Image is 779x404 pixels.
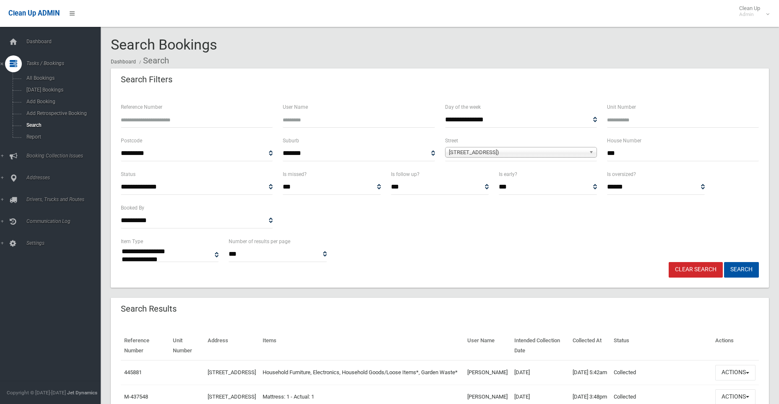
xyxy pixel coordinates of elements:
label: Is follow up? [391,170,419,179]
span: Clean Up ADMIN [8,9,60,17]
label: Item Type [121,237,143,246]
span: [DATE] Bookings [24,87,100,93]
label: House Number [607,136,641,145]
td: [DATE] [511,360,569,385]
label: Reference Number [121,102,162,112]
a: Dashboard [111,59,136,65]
label: Booked By [121,203,144,212]
small: Admin [739,11,760,18]
label: Suburb [283,136,299,145]
a: 445881 [124,369,142,375]
header: Search Results [111,301,187,317]
span: Communication Log [24,218,107,224]
td: Household Furniture, Electronics, Household Goods/Loose Items*, Garden Waste* [259,360,464,385]
td: [DATE] 5:42am [569,360,610,385]
span: Add Retrospective Booking [24,110,100,116]
label: Day of the week [445,102,481,112]
li: Search [137,53,169,68]
span: Drivers, Trucks and Routes [24,197,107,202]
span: Dashboard [24,39,107,45]
a: Clear Search [669,262,723,278]
label: Is missed? [283,170,307,179]
span: Search [24,122,100,128]
button: Search [724,262,759,278]
th: Status [610,331,712,360]
label: Street [445,136,458,145]
span: Tasks / Bookings [24,60,107,66]
button: Actions [715,365,756,380]
th: Unit Number [169,331,204,360]
a: [STREET_ADDRESS] [208,394,256,400]
span: [STREET_ADDRESS]) [449,147,586,157]
label: User Name [283,102,308,112]
span: Settings [24,240,107,246]
span: All Bookings [24,75,100,81]
a: [STREET_ADDRESS] [208,369,256,375]
th: Collected At [569,331,610,360]
label: Number of results per page [229,237,290,246]
label: Status [121,170,135,179]
span: Search Bookings [111,36,217,53]
span: Addresses [24,175,107,181]
label: Postcode [121,136,142,145]
span: Add Booking [24,99,100,105]
span: Copyright © [DATE]-[DATE] [7,390,66,396]
td: [PERSON_NAME] [464,360,511,385]
span: Clean Up [735,5,769,18]
label: Is early? [499,170,517,179]
th: Actions [712,331,759,360]
strong: Jet Dynamics [67,390,97,396]
td: Collected [610,360,712,385]
label: Unit Number [607,102,636,112]
th: Intended Collection Date [511,331,569,360]
header: Search Filters [111,71,182,88]
span: Booking Collection Issues [24,153,107,159]
a: M-437548 [124,394,148,400]
th: User Name [464,331,511,360]
label: Is oversized? [607,170,636,179]
span: Report [24,134,100,140]
th: Address [204,331,259,360]
th: Items [259,331,464,360]
th: Reference Number [121,331,169,360]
